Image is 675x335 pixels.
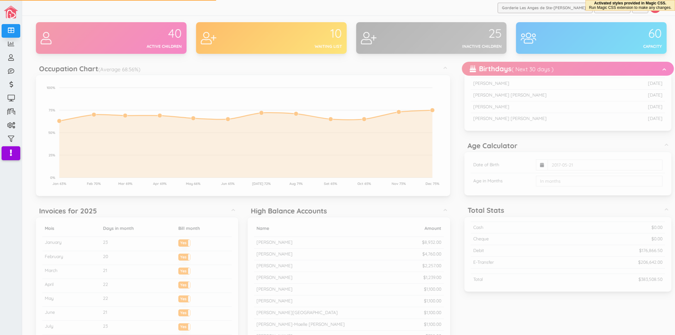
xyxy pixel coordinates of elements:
td: [PERSON_NAME] [468,78,623,90]
tspan: Set 65% [321,181,334,186]
tspan: Mar 69% [116,181,130,186]
td: Total [468,274,559,285]
tspan: Nov 73% [389,181,403,186]
td: [DATE] [623,101,662,113]
td: 23 [98,321,173,335]
iframe: chat widget [648,310,669,329]
div: Active children [109,43,179,49]
div: Waiting list [269,43,339,49]
td: $206,642.00 [559,257,662,269]
h5: Invoices for 2025 [36,207,94,215]
small: [PERSON_NAME]-Maelle [PERSON_NAME] [254,321,342,327]
h5: Days in month [100,226,171,231]
div: Activated styles provided in Magic CSS. [589,1,672,10]
small: ( Next 30 days ) [509,66,551,73]
h5: Total Stats [465,206,502,214]
td: [PERSON_NAME] [PERSON_NAME] [468,90,623,101]
tspan: Jan 63% [50,181,64,186]
small: $8,932.00 [419,239,439,245]
td: June [40,307,98,321]
small: [PERSON_NAME] [254,251,290,257]
td: Cheque [468,233,559,245]
h5: Amount [404,226,439,231]
h5: Occupation Chart [36,65,138,73]
div: 40 [109,27,179,40]
h5: High Balance Accounts [248,207,324,215]
td: Cash [468,222,559,233]
td: Debit [468,245,559,257]
label: Yes [176,254,187,259]
small: [PERSON_NAME] [254,275,290,280]
small: $4,760.00 [420,251,439,257]
tspan: May 66% [183,181,198,186]
td: May [40,293,98,307]
label: Yes [176,282,187,287]
small: $1,100.00 [421,321,439,327]
img: image [4,6,18,18]
tspan: 25% [46,153,53,157]
td: July [40,321,98,335]
small: $1,239.00 [421,275,439,280]
small: [PERSON_NAME][GEOGRAPHIC_DATA] [254,310,335,315]
tspan: 50% [46,130,53,135]
td: 21 [98,265,173,279]
td: 23 [98,237,173,251]
div: 25 [428,27,499,40]
input: In months [533,176,660,186]
tspan: Feb 70% [84,181,98,186]
label: Yes [176,296,187,300]
td: $383,508.50 [559,274,662,285]
small: [PERSON_NAME] [254,263,290,269]
div: Inactive children [428,43,499,49]
h5: Bill month [176,226,227,231]
div: 10 [269,27,339,40]
small: [PERSON_NAME] [254,239,290,245]
td: E-Transfer [468,257,559,269]
h5: Age Calculator [465,142,515,149]
tspan: 75% [46,108,53,112]
td: [PERSON_NAME] [PERSON_NAME] [468,113,623,124]
small: $1,100.00 [421,286,439,292]
td: 20 [98,251,173,265]
tspan: 100% [44,85,53,90]
label: Yes [176,310,187,314]
td: $0.00 [559,233,662,245]
td: March [40,265,98,279]
small: $1,100.00 [421,298,439,304]
small: [PERSON_NAME] [254,298,290,304]
span: Run Magic CSS extension to make any changes. [589,5,672,10]
td: $176,866.50 [559,245,662,257]
tspan: Apr 69% [150,181,164,186]
label: Yes [176,268,187,273]
tspan: Dec 75% [423,181,437,186]
div: Capacity [589,43,659,49]
td: $0.00 [559,222,662,233]
td: 22 [98,293,173,307]
input: 2017-05-21 [545,160,660,170]
tspan: [DATE] 72% [249,181,268,186]
label: Yes [176,240,187,244]
tspan: Jun 65% [218,181,232,186]
tspan: Aug 71% [287,181,300,186]
tspan: Oct 65% [355,181,368,186]
tspan: 0% [47,175,53,180]
td: [DATE] [623,78,662,90]
td: 21 [98,307,173,321]
label: Yes [176,324,187,328]
td: Date of Birth [468,157,531,173]
td: April [40,279,98,293]
td: [DATE] [623,113,662,124]
h5: Mois [42,226,95,231]
td: [PERSON_NAME] [468,101,623,113]
td: 22 [98,279,173,293]
td: January [40,237,98,251]
td: Age in Months [468,173,531,189]
td: [DATE] [623,90,662,101]
small: [PERSON_NAME] [254,286,290,292]
td: February [40,251,98,265]
small: $2,257.00 [420,263,439,269]
h5: Name [254,226,399,231]
h5: Birthdays [467,65,551,73]
small: $1,100.00 [421,310,439,315]
div: 60 [589,27,659,40]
